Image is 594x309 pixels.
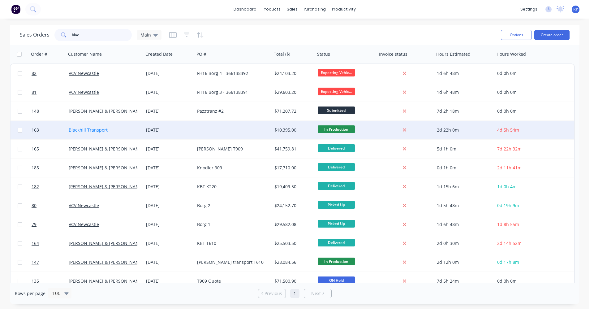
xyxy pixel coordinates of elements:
[230,5,260,14] a: dashboard
[260,5,284,14] div: products
[32,240,39,246] span: 164
[573,7,578,12] span: RP
[379,51,407,57] div: Invoice status
[437,146,489,152] div: 5d 1h 0m
[197,278,266,284] div: T909 Quote
[301,5,329,14] div: purchasing
[146,89,192,95] div: [DATE]
[69,108,166,114] a: [PERSON_NAME] & [PERSON_NAME] Newcastle
[317,51,330,57] div: Status
[256,289,334,298] ul: Pagination
[197,89,266,95] div: FH16 Borg 3 - 366138391
[146,221,192,228] div: [DATE]
[69,146,166,152] a: [PERSON_NAME] & [PERSON_NAME] Newcastle
[318,107,355,114] span: Submitted
[274,70,311,76] div: $24,103.20
[318,220,355,228] span: Picked Up
[497,127,519,133] span: 4d 5h 54m
[146,259,192,265] div: [DATE]
[318,88,355,95] span: Expecting Vehic...
[497,278,517,284] span: 0d 0h 0m
[436,51,471,57] div: Hours Estimated
[145,51,173,57] div: Created Date
[197,146,266,152] div: [PERSON_NAME] T909
[437,240,489,246] div: 2d 0h 30m
[437,184,489,190] div: 1d 15h 6m
[274,108,311,114] div: $71,207.72
[32,121,69,139] a: 163
[69,165,166,171] a: [PERSON_NAME] & [PERSON_NAME] Newcastle
[437,127,489,133] div: 2d 22h 0m
[318,69,355,76] span: Expecting Vehic...
[11,5,20,14] img: Factory
[497,70,517,76] span: 0d 0h 0m
[274,202,311,209] div: $24,152.70
[437,165,489,171] div: 0d 1h 0m
[72,29,132,41] input: Search...
[32,102,69,120] a: 148
[197,240,266,246] div: KBT T610
[497,108,517,114] span: 0d 0h 0m
[497,51,526,57] div: Hours Worked
[517,5,540,14] div: settings
[274,240,311,246] div: $25,503.50
[69,202,99,208] a: VCV Newcastle
[437,202,489,209] div: 1d 5h 48m
[497,89,517,95] span: 0d 0h 0m
[497,240,522,246] span: 2d 14h 52m
[69,259,166,265] a: [PERSON_NAME] & [PERSON_NAME] Newcastle
[497,202,519,208] span: 0d 19h 9m
[146,127,192,133] div: [DATE]
[329,5,359,14] div: productivity
[290,289,299,298] a: Page 1 is your current page
[497,221,519,227] span: 1d 8h 55m
[32,140,69,158] a: 165
[274,127,311,133] div: $10,395.00
[274,89,311,95] div: $29,603.20
[32,278,39,284] span: 135
[69,240,166,246] a: [PERSON_NAME] & [PERSON_NAME] Newcastle
[437,89,489,95] div: 1d 6h 48m
[146,278,192,284] div: [DATE]
[274,221,311,228] div: $29,582.08
[32,221,37,228] span: 79
[32,177,69,196] a: 182
[140,32,151,38] span: Main
[32,165,39,171] span: 185
[318,144,355,152] span: Delivered
[146,70,192,76] div: [DATE]
[497,259,519,265] span: 0d 17h 8m
[32,159,69,177] a: 185
[497,184,517,189] span: 1d 0h 4m
[318,276,355,284] span: ON Hold
[197,165,266,171] div: Knodler 909
[497,165,522,171] span: 2d 11h 41m
[437,221,489,228] div: 1d 6h 48m
[32,184,39,190] span: 182
[318,125,355,133] span: In Production
[146,202,192,209] div: [DATE]
[437,278,489,284] div: 7d 5h 24m
[32,259,39,265] span: 147
[437,259,489,265] div: 2d 12h 0m
[32,146,39,152] span: 165
[146,184,192,190] div: [DATE]
[32,215,69,234] a: 79
[265,290,282,297] span: Previous
[32,108,39,114] span: 148
[32,83,69,102] a: 81
[437,70,489,76] div: 1d 6h 48m
[284,5,301,14] div: sales
[197,259,266,265] div: [PERSON_NAME] transport T610
[69,221,99,227] a: VCV Newcastle
[32,234,69,253] a: 164
[32,127,39,133] span: 163
[32,196,69,215] a: 80
[68,51,102,57] div: Customer Name
[69,70,99,76] a: VCV Newcastle
[318,258,355,265] span: In Production
[197,184,266,190] div: KBT K220
[197,108,266,114] div: Pazztranz #2
[20,32,49,38] h1: Sales Orders
[32,272,69,290] a: 135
